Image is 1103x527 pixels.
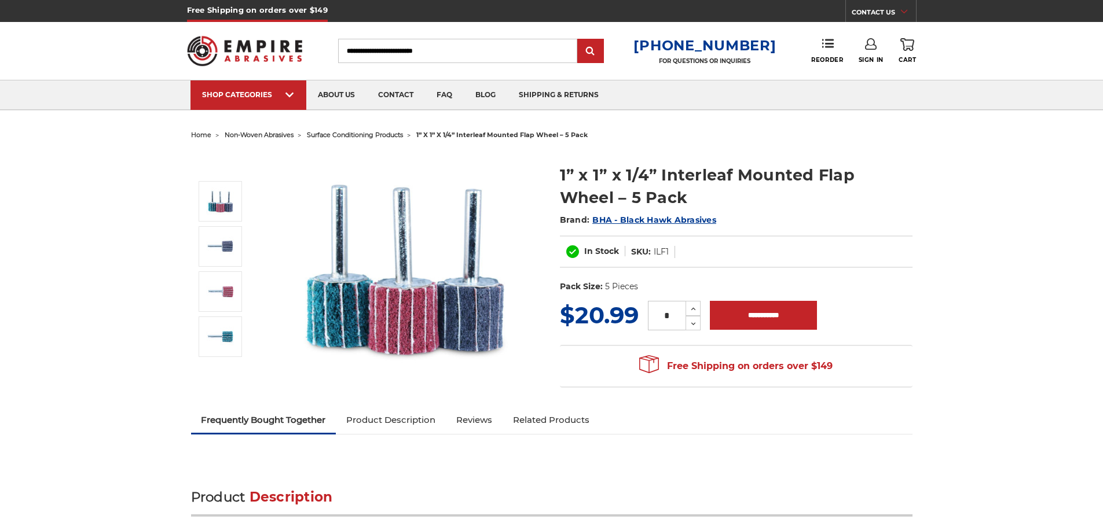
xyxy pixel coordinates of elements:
a: Frequently Bought Together [191,407,336,433]
img: Empire Abrasives [187,28,303,73]
a: [PHONE_NUMBER] [633,37,776,54]
a: Product Description [336,407,446,433]
a: Reviews [446,407,503,433]
a: surface conditioning products [307,131,403,139]
dd: 5 Pieces [605,281,638,293]
a: shipping & returns [507,80,610,110]
h1: 1” x 1” x 1/4” Interleaf Mounted Flap Wheel – 5 Pack [560,164,913,209]
img: 1” x 1” x 1/4” Interleaf Mounted Flap Wheel – 5 Pack [206,277,235,306]
span: Cart [899,56,916,64]
img: 1” x 1” x 1/4” Interleaf Mounted Flap Wheel – 5 Pack [206,187,235,216]
img: 1” x 1” x 1/4” Interleaf Mounted Flap Wheel – 5 Pack [290,152,522,383]
a: blog [464,80,507,110]
a: home [191,131,211,139]
dt: SKU: [631,246,651,258]
dd: ILF1 [654,246,669,258]
a: BHA - Black Hawk Abrasives [592,215,716,225]
img: 1” x 1” x 1/4” Interleaf Mounted Flap Wheel – 5 Pack [206,322,235,351]
p: FOR QUESTIONS OR INQUIRIES [633,57,776,65]
img: 1” x 1” x 1/4” Interleaf Mounted Flap Wheel – 5 Pack [206,232,235,261]
span: In Stock [584,246,619,256]
a: Cart [899,38,916,64]
a: Related Products [503,407,600,433]
div: SHOP CATEGORIES [202,90,295,99]
a: non-woven abrasives [225,131,294,139]
a: faq [425,80,464,110]
span: Reorder [811,56,843,64]
dt: Pack Size: [560,281,603,293]
span: Brand: [560,215,590,225]
a: about us [306,80,367,110]
span: Product [191,489,245,505]
a: CONTACT US [852,6,916,22]
span: Sign In [859,56,884,64]
span: Free Shipping on orders over $149 [639,355,833,378]
span: 1” x 1” x 1/4” interleaf mounted flap wheel – 5 pack [416,131,588,139]
a: contact [367,80,425,110]
span: Description [250,489,333,505]
span: $20.99 [560,301,639,329]
a: Reorder [811,38,843,63]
